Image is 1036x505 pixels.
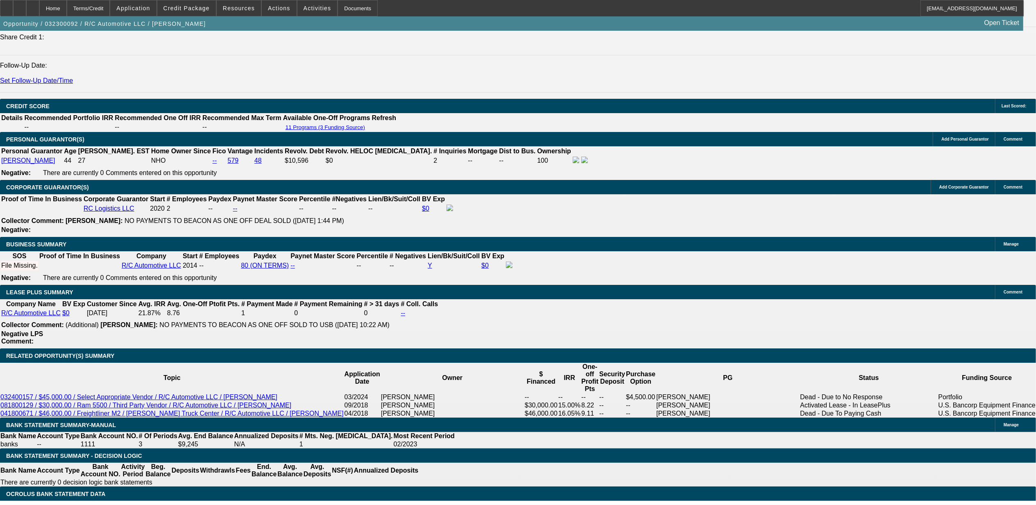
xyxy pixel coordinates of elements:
[87,300,137,307] b: Customer Since
[372,114,397,122] th: Refresh
[285,148,324,155] b: Revolv. Debt
[1004,242,1019,246] span: Manage
[558,401,581,409] td: 15.00%
[3,20,206,27] span: Opportunity / 032300092 / R/C Automotive LLC / [PERSON_NAME]
[357,262,388,269] div: --
[43,274,217,281] span: There are currently 0 Comments entered on this opportunity
[800,409,938,418] td: Dead - Due To Paying Cash
[6,184,89,191] span: CORPORATE GUARANTOR(S)
[626,393,656,401] td: $4,500.00
[381,409,524,418] td: [PERSON_NAME]
[447,205,453,211] img: facebook-icon.png
[331,463,354,478] th: NSF(#)
[939,185,989,189] span: Add Corporate Guarantor
[1,169,31,176] b: Negative:
[167,309,240,317] td: 8.76
[150,196,165,202] b: Start
[1,226,31,233] b: Negative:
[254,157,262,164] a: 48
[241,262,289,269] a: 80 (ON TERMS)
[422,196,445,202] b: BV Exp
[251,463,277,478] th: End. Balance
[303,463,332,478] th: Avg. Deposits
[114,114,201,122] th: Recommended One Off IRR
[114,123,201,131] td: --
[80,432,138,440] th: Bank Account NO.
[163,5,210,11] span: Credit Package
[573,157,579,163] img: facebook-icon.png
[151,148,211,155] b: Home Owner Since
[428,252,480,259] b: Lien/Bk/Suit/Coll
[63,156,77,165] td: 44
[524,363,558,393] th: $ Financed
[1004,290,1022,294] span: Comment
[364,300,399,307] b: # > 31 days
[581,393,599,401] td: --
[36,432,80,440] th: Account Type
[199,252,239,259] b: # Employees
[254,148,283,155] b: Incidents
[1,114,23,122] th: Details
[381,401,524,409] td: [PERSON_NAME]
[290,262,295,269] a: --
[84,205,134,212] a: RC Logistics LLC
[121,463,145,478] th: Activity Period
[656,363,800,393] th: PG
[1004,185,1022,189] span: Comment
[43,169,217,176] span: There are currently 0 Comments entered on this opportunity
[217,0,261,16] button: Resources
[6,453,142,459] span: Bank Statement Summary - Decision Logic
[390,252,426,259] b: # Negatives
[233,432,299,440] th: Annualized Deposits
[24,114,113,122] th: Recommended Portfolio IRR
[537,148,571,155] b: Ownership
[381,363,524,393] th: Owner
[122,262,181,269] a: R/C Automotive LLC
[393,432,455,440] th: Most Recent Period
[304,5,331,11] span: Activities
[938,393,1036,401] td: Portfolio
[36,463,80,478] th: Account Type
[138,309,166,317] td: 21.87%
[6,300,56,307] b: Company Name
[499,148,536,155] b: Dist to Bus.
[64,148,76,155] b: Age
[506,262,512,268] img: facebook-icon.png
[326,148,432,155] b: Revolv. HELOC [MEDICAL_DATA].
[354,463,419,478] th: Annualized Deposits
[213,157,217,164] a: --
[6,103,50,109] span: CREDIT SCORE
[213,148,226,155] b: Fico
[390,262,426,269] div: --
[558,409,581,418] td: 16.05%
[1,157,55,164] a: [PERSON_NAME]
[938,409,1036,418] td: U.S. Bancorp Equipment Finance
[159,321,390,328] span: NO PAYMENTS TO BEACON AS ONE OFF SOLD TO USB ([DATE] 10:22 AM)
[0,394,277,400] a: 032400157 / $45,000.00 / Select Appropriate Vendor / R/C Automotive LLC / [PERSON_NAME]
[66,321,99,328] span: (Additional)
[368,196,420,202] b: Lien/Bk/Suit/Coll
[290,252,355,259] b: Paynet Master Score
[0,402,291,409] a: 081800129 / $30,000.00 / Ram 5500 / Third Party Vendor / R/C Automotive LLC / [PERSON_NAME]
[84,196,148,202] b: Corporate Guarantor
[86,309,137,317] td: [DATE]
[277,463,303,478] th: Avg. Balance
[401,309,406,316] a: --
[344,401,381,409] td: 09/2018
[138,440,178,448] td: 3
[599,401,626,409] td: --
[299,205,330,212] div: --
[299,196,330,202] b: Percentile
[581,157,588,163] img: linkedin-icon.png
[381,393,524,401] td: [PERSON_NAME]
[6,491,105,497] span: OCROLUS BANK STATEMENT DATA
[208,204,232,213] td: --
[581,409,599,418] td: 9.11
[254,252,277,259] b: Paydex
[393,440,455,448] td: 02/2023
[233,205,238,212] a: --
[157,0,216,16] button: Credit Package
[171,463,200,478] th: Deposits
[433,156,467,165] td: 2
[558,393,581,401] td: --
